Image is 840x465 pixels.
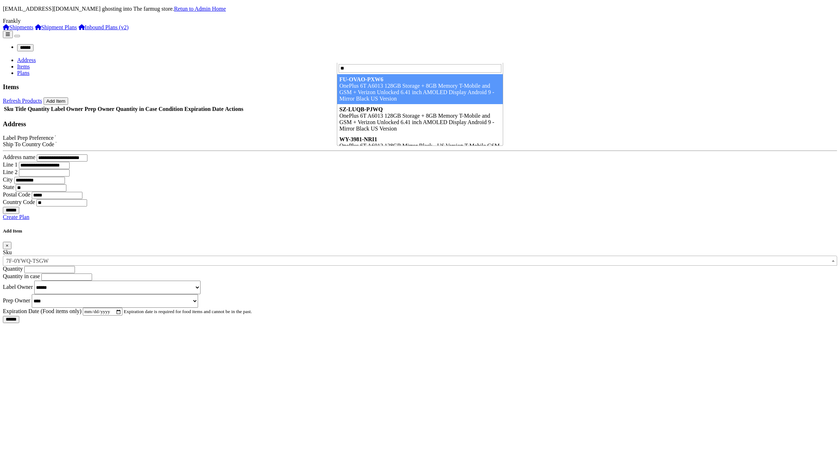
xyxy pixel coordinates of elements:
[17,63,30,70] a: Items
[339,76,383,82] strong: FU-OVAO-PXW6
[339,143,501,155] div: OnePlus 6T A6013 128GB Mirror Black - US Version T-Mobile GSM Unlocked Phone (Renewed)
[339,136,377,142] strong: WY-3981-NRI1
[3,256,837,266] span: Pro Sanitize Hand Sanitizer, 8 oz Bottles, 1 Carton, 12 bottles each Carton
[3,135,54,141] label: Label Prep Preference
[3,120,837,128] h3: Address
[27,106,50,113] th: Quantity
[84,106,115,113] th: Prep Owner
[3,308,81,314] label: Expiration Date (Food items only)
[337,74,503,104] li: OnePlus 6T A6013 128GB Storage + 8GB Memory T-Mobile and GSM + Verizon Unlocked 6.41 inch AMOLED ...
[184,106,224,113] th: Expiration Date
[224,106,244,113] th: Actions
[3,18,837,24] div: Frankly
[3,6,837,12] p: [EMAIL_ADDRESS][DOMAIN_NAME] ghosting into The farmug store.
[3,199,35,205] label: Country Code
[3,83,837,91] h3: Items
[3,273,40,279] label: Quantity in case
[14,35,20,37] button: Toggle navigation
[124,309,252,314] small: Expiration date is required for food items and cannot be in the past.
[44,97,68,105] button: Add Item
[15,106,27,113] th: Title
[6,243,9,248] span: ×
[339,113,501,132] div: OnePlus 6T A6013 128GB Storage + 8GB Memory T-Mobile and GSM + Verizon Unlocked 6.41 inch AMOLED ...
[3,214,29,220] a: Create Plan
[337,104,503,134] li: OnePlus 6T A6013 128GB Storage + 8GB Memory T-Mobile and GSM + Verizon Unlocked 6.41 inch AMOLED ...
[116,106,158,113] th: Quantity in Case
[3,228,837,234] h5: Add Item
[3,141,54,147] label: Ship To Country Code
[4,106,14,113] th: Sku
[3,169,17,175] label: Line 2
[3,162,17,168] label: Line 1
[3,284,33,290] label: Label Owner
[3,184,14,190] label: State
[3,154,35,160] label: Address name
[158,106,183,113] th: Condition
[339,83,501,102] div: OnePlus 6T A6013 128GB Storage + 8GB Memory T-Mobile and GSM + Verizon Unlocked 6.41 inch AMOLED ...
[339,106,383,112] strong: SZ-LUQB-PJWQ
[17,57,36,63] a: Address
[79,24,129,30] a: Inbound Plans (v2)
[51,106,84,113] th: Label Owner
[3,242,11,249] button: Close
[35,24,77,30] a: Shipment Plans
[3,266,23,272] label: Quantity
[3,297,30,303] label: Prep Owner
[337,134,503,158] li: OnePlus 6T A6013 128GB Mirror Black - US Version T-Mobile GSM Unlocked Phone (Renewed)
[3,177,13,183] label: City
[3,191,30,198] label: Postal Code
[339,64,501,73] input: Search
[3,249,12,255] label: Sku
[3,24,34,30] a: Shipments
[174,6,226,12] a: Retun to Admin Home
[3,98,42,104] a: Refresh Products
[17,70,30,76] a: Plans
